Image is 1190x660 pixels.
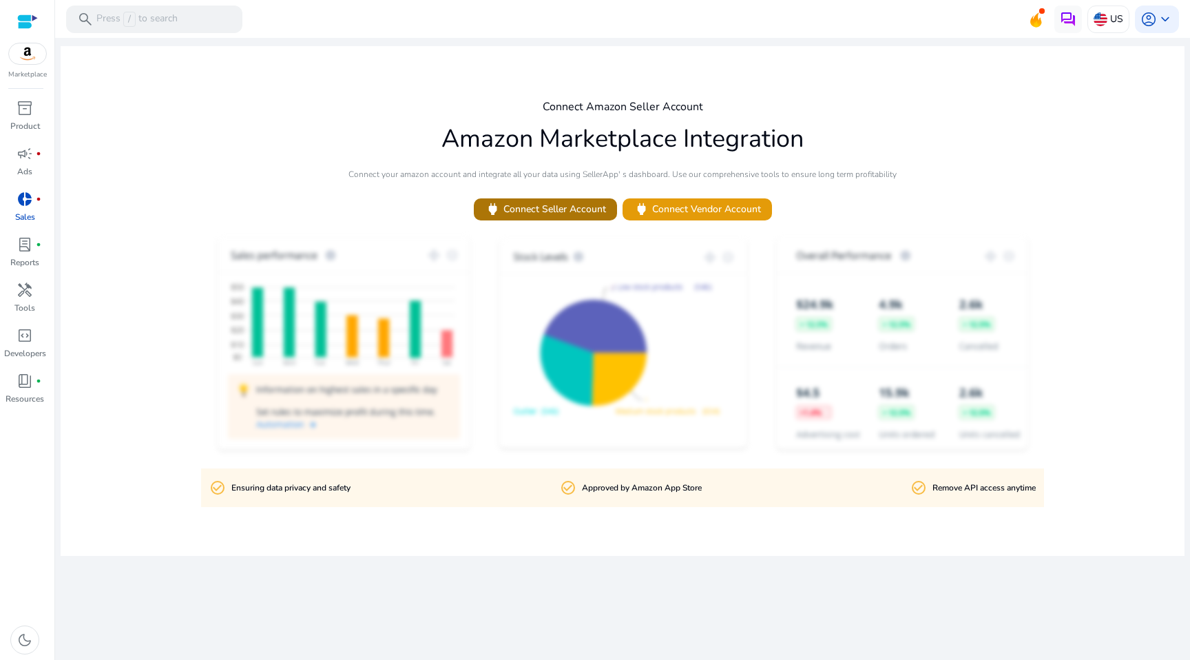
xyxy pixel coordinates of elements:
p: Ads [17,165,32,178]
span: donut_small [17,191,33,207]
p: Resources [6,393,44,405]
span: fiber_manual_record [36,196,41,202]
h1: Amazon Marketplace Integration [441,124,804,154]
mat-icon: check_circle_outline [560,479,576,496]
span: inventory_2 [17,100,33,116]
button: powerConnect Seller Account [474,198,617,220]
span: power [634,201,649,217]
h4: Connect Amazon Seller Account [543,101,703,114]
span: power [485,201,501,217]
span: campaign [17,145,33,162]
p: Approved by Amazon App Store [582,482,702,495]
span: Connect Vendor Account [634,201,761,217]
p: Connect your amazon account and integrate all your data using SellerApp' s dashboard. Use our com... [348,168,897,181]
span: handyman [17,282,33,298]
span: fiber_manual_record [36,151,41,156]
p: Marketplace [8,70,47,80]
p: Remove API access anytime [932,482,1036,495]
span: fiber_manual_record [36,378,41,384]
p: Press to search [96,12,178,27]
p: Developers [4,347,46,360]
span: lab_profile [17,236,33,253]
span: search [77,11,94,28]
button: powerConnect Vendor Account [623,198,772,220]
span: keyboard_arrow_down [1157,11,1173,28]
mat-icon: check_circle_outline [209,479,226,496]
span: code_blocks [17,327,33,344]
span: / [123,12,136,27]
span: book_4 [17,373,33,389]
p: Tools [14,302,35,314]
p: Product [10,120,40,132]
p: US [1110,7,1123,31]
span: dark_mode [17,632,33,648]
p: Sales [15,211,35,223]
span: fiber_manual_record [36,242,41,247]
p: Reports [10,256,39,269]
p: Ensuring data privacy and safety [231,482,351,495]
mat-icon: check_circle_outline [910,479,927,496]
img: us.svg [1094,12,1107,26]
span: Connect Seller Account [485,201,606,217]
img: amazon.svg [9,43,46,64]
span: account_circle [1140,11,1157,28]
